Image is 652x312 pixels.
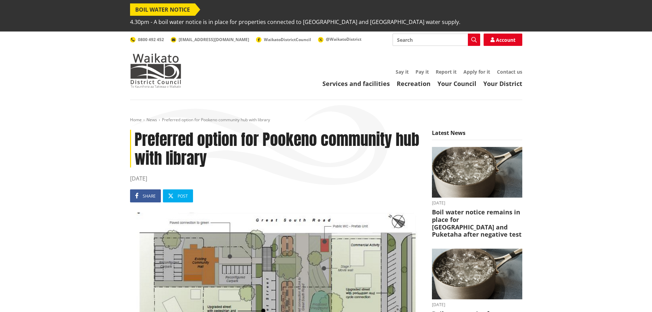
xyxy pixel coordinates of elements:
a: WaikatoDistrictCouncil [256,37,311,42]
a: @WaikatoDistrict [318,36,361,42]
a: Say it [396,68,409,75]
a: Services and facilities [322,79,390,88]
a: Your Council [437,79,476,88]
a: boil water notice gordonton puketaha [DATE] Boil water notice remains in place for [GEOGRAPHIC_DA... [432,147,522,238]
a: 0800 492 452 [130,37,164,42]
a: Your District [483,79,522,88]
a: Home [130,117,142,123]
input: Search input [393,34,480,46]
span: @WaikatoDistrict [326,36,361,42]
a: Report it [436,68,457,75]
a: Apply for it [463,68,490,75]
img: boil water notice [432,249,522,300]
span: Post [178,193,188,199]
span: WaikatoDistrictCouncil [264,37,311,42]
span: 4.30pm - A boil water notice is in place for properties connected to [GEOGRAPHIC_DATA] and [GEOGR... [130,16,460,28]
h3: Boil water notice remains in place for [GEOGRAPHIC_DATA] and Puketaha after negative test [432,209,522,238]
span: 0800 492 452 [138,37,164,42]
h5: Latest News [432,130,522,140]
nav: breadcrumb [130,117,522,123]
img: boil water notice [432,147,522,198]
a: Account [484,34,522,46]
span: Share [143,193,156,199]
time: [DATE] [130,174,422,183]
h1: Preferred option for Pookeno community hub with library [130,130,422,167]
a: Post [163,189,193,202]
a: Recreation [397,79,431,88]
time: [DATE] [432,303,522,307]
img: Waikato District Council - Te Kaunihera aa Takiwaa o Waikato [130,53,181,88]
a: [EMAIL_ADDRESS][DOMAIN_NAME] [171,37,249,42]
a: Share [130,189,161,202]
span: [EMAIL_ADDRESS][DOMAIN_NAME] [179,37,249,42]
span: BOIL WATER NOTICE [130,3,195,16]
a: Pay it [416,68,429,75]
time: [DATE] [432,201,522,205]
span: Preferred option for Pookeno community hub with library [162,117,270,123]
a: Contact us [497,68,522,75]
a: News [146,117,157,123]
